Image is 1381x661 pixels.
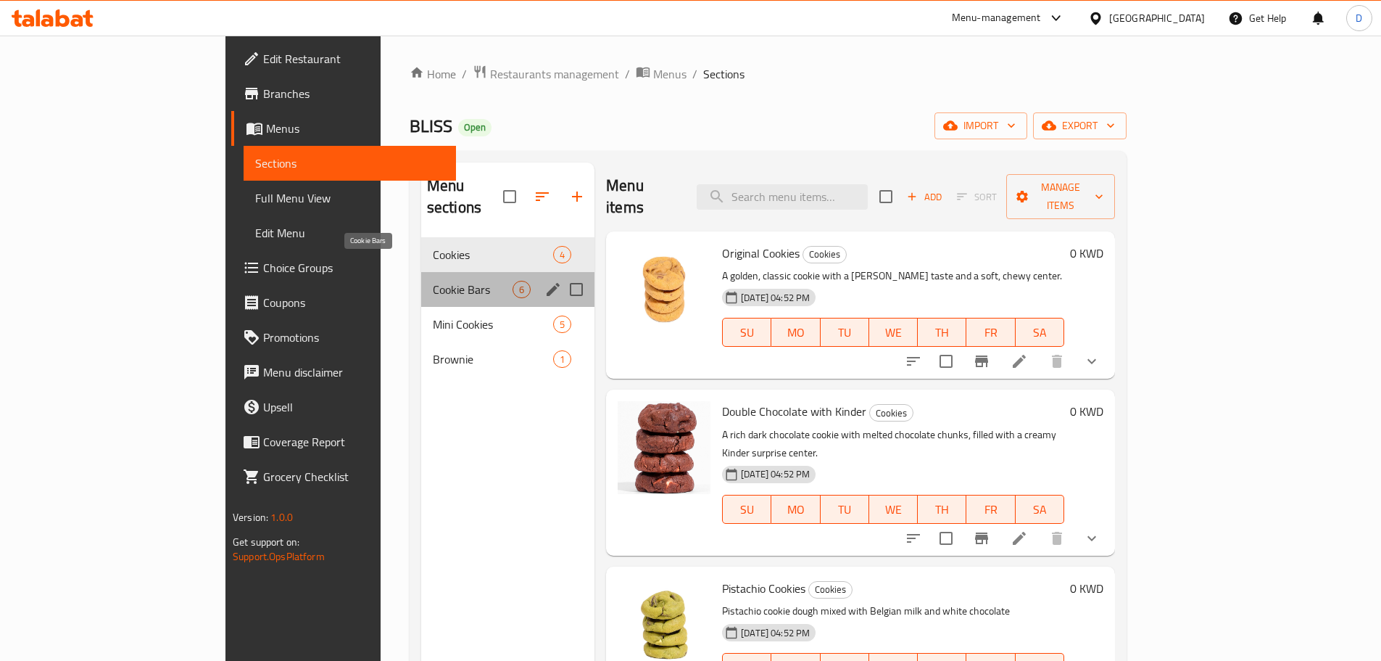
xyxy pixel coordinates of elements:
span: Edit Restaurant [263,50,444,67]
button: import [934,112,1027,139]
div: Open [458,119,492,136]
nav: Menu sections [421,231,594,382]
h6: 0 KWD [1070,401,1103,422]
span: Restaurants management [490,65,619,83]
button: TU [821,318,869,347]
button: SU [722,495,771,524]
a: Choice Groups [231,250,456,285]
span: Get support on: [233,533,299,551]
button: show more [1074,344,1109,379]
span: Original Cookies [722,242,800,264]
div: Cookies [803,246,847,263]
a: Support.OpsPlatform [233,547,325,566]
span: Sort sections [525,179,560,214]
span: Cookies [433,246,553,263]
button: Branch-specific-item [964,344,999,379]
span: Add [905,189,944,205]
span: D [1356,10,1362,26]
span: MO [777,322,814,343]
span: Manage items [1018,178,1103,215]
button: FR [966,495,1015,524]
a: Branches [231,76,456,111]
span: Brownie [433,350,553,368]
span: SA [1021,322,1058,343]
span: Select all sections [494,181,525,212]
span: WE [875,322,912,343]
span: Branches [263,85,444,102]
span: Cookies [870,405,913,422]
span: TU [826,499,863,520]
span: 1.0.0 [270,508,293,527]
span: Menus [266,120,444,137]
button: delete [1040,521,1074,556]
p: A golden, classic cookie with a [PERSON_NAME] taste and a soft, chewy center. [722,267,1064,285]
button: show more [1074,521,1109,556]
div: [GEOGRAPHIC_DATA] [1109,10,1205,26]
button: FR [966,318,1015,347]
svg: Show Choices [1083,353,1100,370]
span: Select to update [931,523,961,554]
button: delete [1040,344,1074,379]
a: Full Menu View [244,181,456,215]
div: Cookies [808,581,853,599]
h2: Menu items [606,175,679,218]
span: 6 [513,283,530,297]
div: items [553,316,571,333]
div: Brownie1 [421,342,594,377]
nav: breadcrumb [410,65,1127,83]
a: Menus [231,111,456,146]
span: Cookies [809,581,852,598]
span: SU [729,322,766,343]
a: Upsell [231,390,456,424]
span: SU [729,499,766,520]
span: Sections [703,65,745,83]
span: import [946,117,1016,135]
span: FR [972,322,1009,343]
button: WE [869,495,918,524]
div: items [553,350,571,368]
button: Branch-specific-item [964,521,999,556]
span: [DATE] 04:52 PM [735,291,816,305]
span: Mini Cookies [433,316,553,333]
h6: 0 KWD [1070,578,1103,599]
a: Menus [636,65,687,83]
li: / [692,65,697,83]
button: MO [771,318,820,347]
button: WE [869,318,918,347]
span: TH [924,322,961,343]
button: SA [1016,318,1064,347]
span: Cookie Bars [433,281,513,298]
span: Full Menu View [255,189,444,207]
img: Original Cookies [618,243,710,336]
p: Pistachio cookie dough mixed with Belgian milk and white chocolate [722,602,1064,620]
span: Select to update [931,346,961,377]
a: Edit Menu [244,215,456,250]
div: Cookie Bars6edit [421,272,594,307]
a: Grocery Checklist [231,459,456,494]
img: Double Chocolate with Kinder [618,401,710,494]
button: Add section [560,179,594,214]
button: sort-choices [896,344,931,379]
span: Menus [653,65,687,83]
span: Coupons [263,294,444,311]
li: / [625,65,630,83]
a: Edit menu item [1011,530,1028,547]
span: 1 [554,353,571,366]
span: [DATE] 04:52 PM [735,626,816,640]
span: Coverage Report [263,433,444,451]
span: Pistachio Cookies [722,578,805,599]
span: Add item [901,186,947,208]
h6: 0 KWD [1070,243,1103,263]
span: Menu disclaimer [263,364,444,381]
p: A rich dark chocolate cookie with melted chocolate chunks, filled with a creamy Kinder surprise c... [722,426,1064,462]
span: Choice Groups [263,259,444,276]
span: Upsell [263,398,444,416]
span: Select section first [947,186,1006,208]
span: TU [826,322,863,343]
span: Grocery Checklist [263,468,444,485]
span: Sections [255,155,444,172]
span: SA [1021,499,1058,520]
span: Cookies [803,246,846,263]
a: Coupons [231,285,456,320]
